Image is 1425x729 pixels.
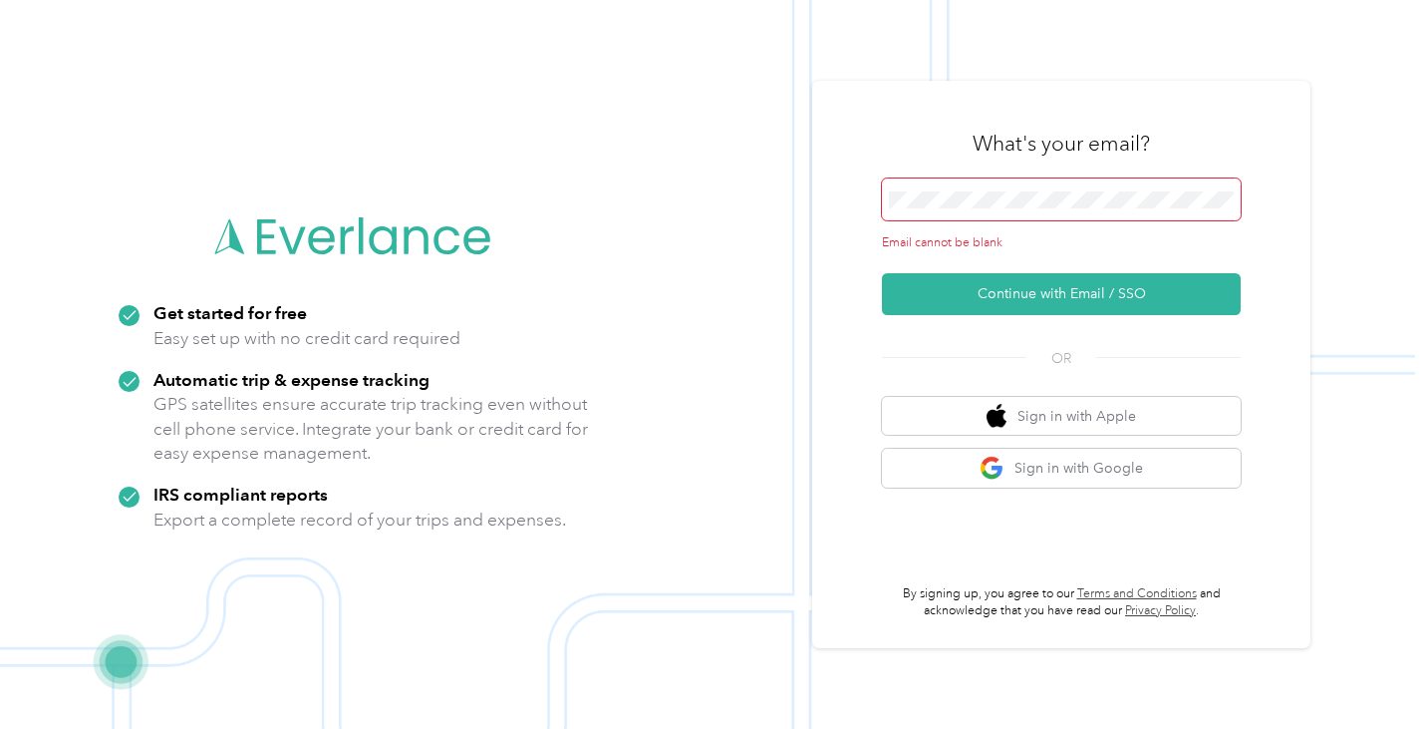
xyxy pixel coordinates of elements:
[153,392,589,466] p: GPS satellites ensure accurate trip tracking even without cell phone service. Integrate your bank...
[882,234,1241,252] div: Email cannot be blank
[987,404,1006,429] img: apple logo
[882,397,1241,436] button: apple logoSign in with Apple
[882,449,1241,488] button: google logoSign in with Google
[1077,586,1197,601] a: Terms and Conditions
[153,369,429,390] strong: Automatic trip & expense tracking
[153,302,307,323] strong: Get started for free
[973,130,1150,158] h3: What's your email?
[1313,617,1425,729] iframe: Everlance-gr Chat Button Frame
[153,326,460,351] p: Easy set up with no credit card required
[980,456,1004,481] img: google logo
[1125,603,1196,618] a: Privacy Policy
[882,273,1241,315] button: Continue with Email / SSO
[153,484,328,505] strong: IRS compliant reports
[882,585,1241,620] p: By signing up, you agree to our and acknowledge that you have read our .
[153,508,566,533] p: Export a complete record of your trips and expenses.
[1026,348,1096,369] span: OR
